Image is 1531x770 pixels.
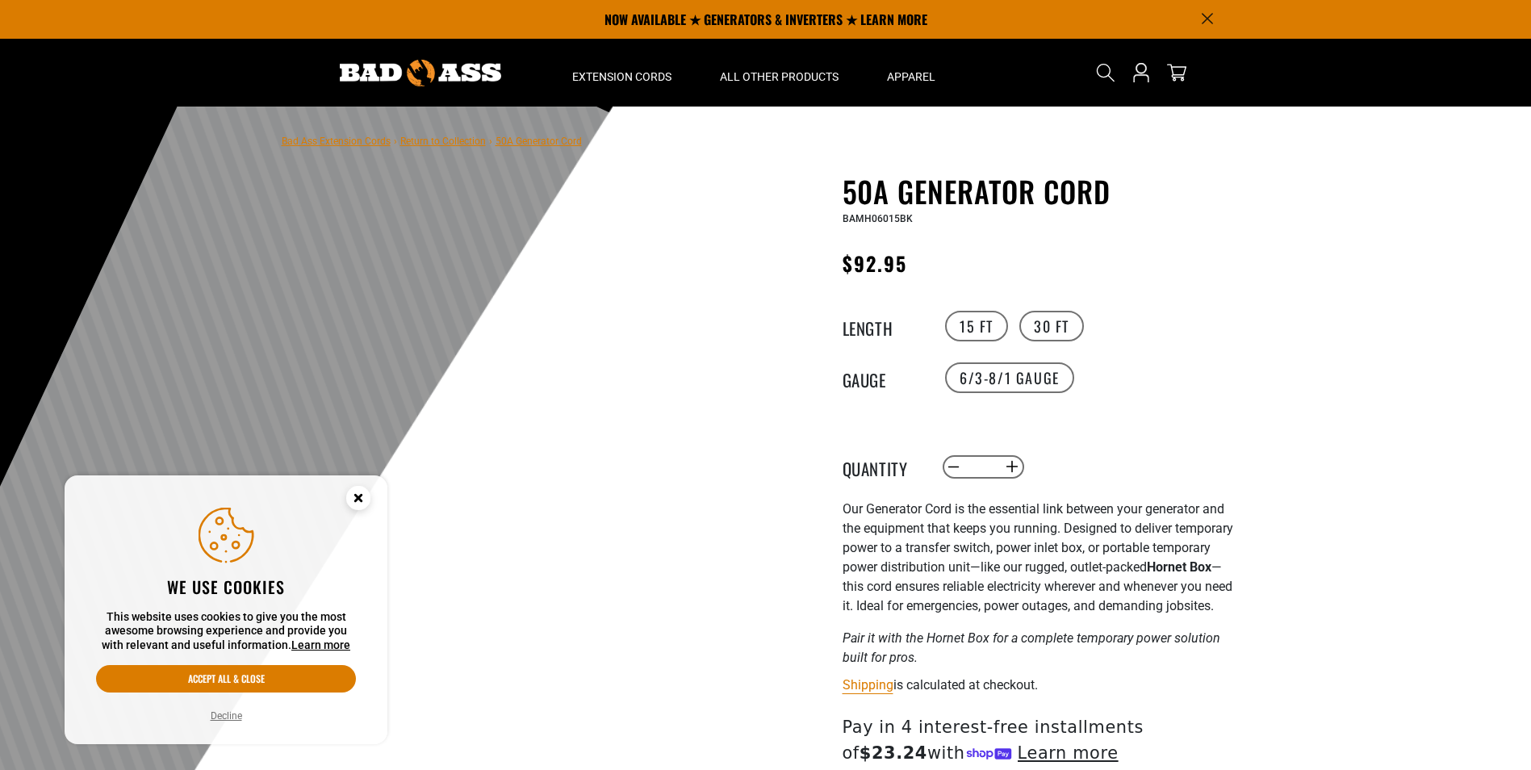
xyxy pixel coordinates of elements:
[696,39,863,107] summary: All Other Products
[96,610,356,653] p: This website uses cookies to give you the most awesome browsing experience and provide you with r...
[400,136,486,147] a: Return to Collection
[843,213,913,224] span: BAMH06015BK
[843,500,1238,616] p: Our Generator Cord is the essential link between your generator and the equipment that keeps you ...
[887,69,935,84] span: Apparel
[720,69,839,84] span: All Other Products
[96,576,356,597] h2: We use cookies
[843,249,907,278] span: $92.95
[206,708,247,724] button: Decline
[843,677,893,693] a: Shipping
[843,630,1220,665] em: Pair it with the Hornet Box for a complete temporary power solution built for pros.
[282,131,582,150] nav: breadcrumbs
[945,362,1074,393] label: 6/3-8/1 Gauge
[340,60,501,86] img: Bad Ass Extension Cords
[572,69,671,84] span: Extension Cords
[843,367,923,388] legend: Gauge
[496,136,582,147] span: 50A Generator Cord
[282,136,391,147] a: Bad Ass Extension Cords
[843,456,923,477] label: Quantity
[1019,311,1084,341] label: 30 FT
[1093,60,1119,86] summary: Search
[1147,559,1211,575] strong: Hornet Box
[65,475,387,745] aside: Cookie Consent
[945,311,1008,341] label: 15 FT
[863,39,960,107] summary: Apparel
[489,136,492,147] span: ›
[843,316,923,337] legend: Length
[96,665,356,693] button: Accept all & close
[394,136,397,147] span: ›
[843,674,1238,696] div: is calculated at checkout.
[843,174,1238,208] h1: 50A Generator Cord
[548,39,696,107] summary: Extension Cords
[291,638,350,651] a: Learn more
